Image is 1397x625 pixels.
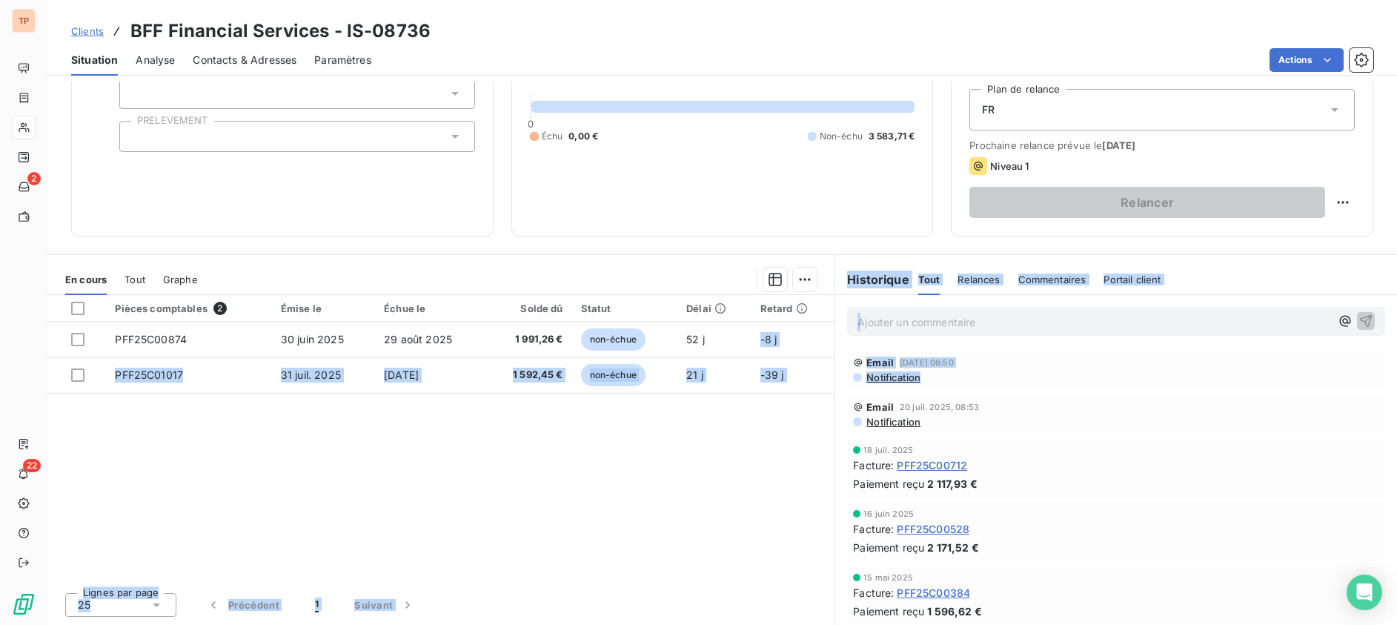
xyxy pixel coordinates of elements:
span: 25 [78,598,90,612]
div: Retard [760,302,826,314]
span: PFF25C00528 [897,521,969,537]
span: Prochaine relance prévue le [969,139,1355,151]
span: Notification [865,371,920,383]
a: 2 [12,175,35,199]
input: Ajouter une valeur [132,87,144,100]
span: PFF25C00384 [897,585,970,601]
span: Situation [71,53,118,67]
span: FR [982,102,995,117]
a: Clients [71,24,104,39]
span: 0,00 € [568,130,598,143]
span: Facture : [853,521,894,537]
span: En cours [65,274,107,285]
span: 1 [315,598,319,612]
span: 16 juin 2025 [863,509,914,518]
div: TP [12,9,36,33]
span: Analyse [136,53,175,67]
span: 52 j [686,333,705,345]
span: Relances [958,274,1000,285]
span: Non-échu [820,130,863,143]
span: 1 991,26 € [494,332,563,347]
h3: BFF Financial Services - IS-08736 [130,18,431,44]
span: Email [866,401,894,413]
span: 30 juin 2025 [281,333,344,345]
h6: Historique [835,271,909,288]
span: [DATE] 08:50 [900,358,954,367]
span: Niveau 1 [990,160,1029,172]
span: 1 592,45 € [494,368,563,383]
span: Paiement reçu [853,476,924,492]
span: [DATE] [384,368,419,381]
span: Portail client [1104,274,1161,285]
span: Tout [918,274,940,285]
span: 20 juil. 2025, 08:53 [900,403,979,411]
span: Notification [865,416,920,428]
span: non-échue [581,364,646,386]
input: Ajouter une valeur [132,130,144,143]
span: 15 mai 2025 [863,573,913,582]
span: [DATE] [1102,139,1135,151]
span: 31 juil. 2025 [281,368,341,381]
div: Pièces comptables [115,302,262,315]
span: Contacts & Adresses [193,53,296,67]
span: 21 j [686,368,703,381]
div: Open Intercom Messenger [1347,575,1382,610]
span: non-échue [581,328,646,351]
div: Échue le [384,302,476,314]
span: Commentaires [1018,274,1086,285]
span: -8 j [760,333,777,345]
button: Relancer [969,187,1325,218]
span: 3 583,71 € [869,130,915,143]
span: 29 août 2025 [384,333,452,345]
span: Graphe [163,274,198,285]
span: 18 juil. 2025 [863,446,913,454]
span: 2 171,52 € [927,540,979,555]
img: Logo LeanPay [12,592,36,616]
span: Paramètres [314,53,371,67]
span: Facture : [853,457,894,473]
span: PFF25C01017 [115,368,183,381]
button: Actions [1270,48,1344,72]
span: 0 [528,118,534,130]
span: PFF25C00874 [115,333,187,345]
button: 1 [297,589,336,621]
span: 2 [27,172,41,185]
span: Paiement reçu [853,540,924,555]
span: 1 596,62 € [927,603,982,619]
span: Échu [542,130,563,143]
span: 22 [23,459,41,472]
span: Clients [71,25,104,37]
div: Solde dû [494,302,563,314]
span: -39 j [760,368,784,381]
span: Facture : [853,585,894,601]
div: Émise le [281,302,366,314]
div: Statut [581,302,669,314]
span: Email [866,357,894,368]
span: 2 117,93 € [927,476,978,492]
div: Délai [686,302,743,314]
span: Tout [125,274,145,285]
button: Précédent [188,589,297,621]
span: PFF25C00712 [897,457,967,473]
button: Suivant [336,589,433,621]
span: 2 [213,302,227,315]
span: Paiement reçu [853,603,924,619]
